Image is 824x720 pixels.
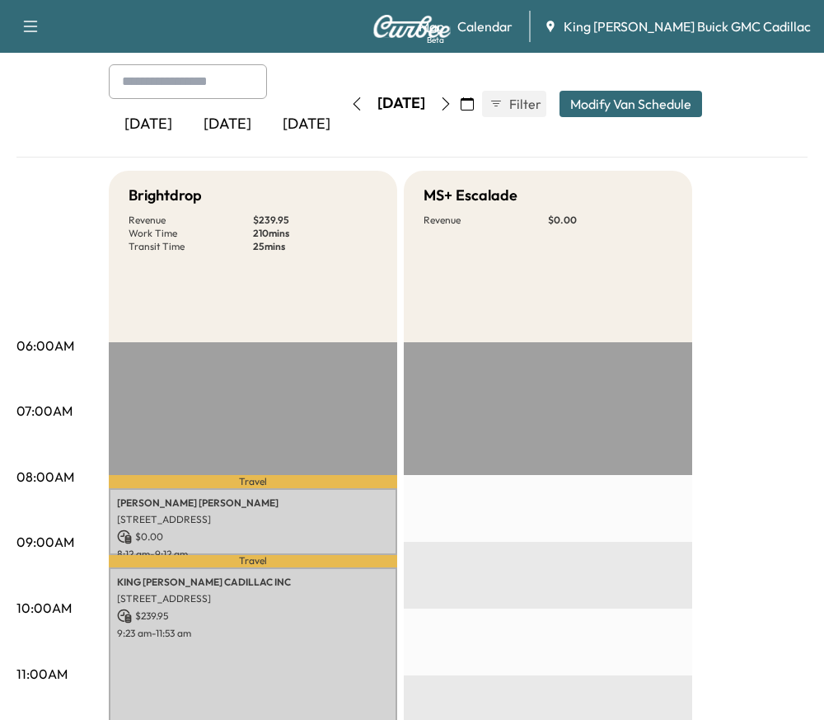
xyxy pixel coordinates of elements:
[16,532,74,552] p: 09:00AM
[372,15,452,38] img: Curbee Logo
[16,598,72,618] p: 10:00AM
[377,93,425,114] div: [DATE]
[16,336,74,355] p: 06:00AM
[117,592,389,605] p: [STREET_ADDRESS]
[559,91,702,117] button: Modify Van Schedule
[117,496,389,510] p: [PERSON_NAME] [PERSON_NAME]
[117,576,389,589] p: KING [PERSON_NAME] CADILLAC INC
[129,184,202,207] h5: Brightdrop
[109,555,397,567] p: Travel
[253,227,377,240] p: 210 mins
[482,91,546,117] button: Filter
[129,227,253,240] p: Work Time
[117,529,389,544] p: $ 0.00
[548,214,672,227] p: $ 0.00
[16,467,74,487] p: 08:00AM
[188,106,267,144] div: [DATE]
[109,475,397,488] p: Travel
[564,16,811,36] span: King [PERSON_NAME] Buick GMC Cadillac
[427,34,444,46] div: Beta
[129,240,253,253] p: Transit Time
[16,664,68,684] p: 11:00AM
[424,214,548,227] p: Revenue
[419,16,444,36] a: MapBeta
[109,106,188,144] div: [DATE]
[253,214,377,227] p: $ 239.95
[117,609,389,624] p: $ 239.95
[16,401,73,421] p: 07:00AM
[457,16,513,36] a: Calendar
[117,548,389,561] p: 8:12 am - 9:12 am
[267,106,346,144] div: [DATE]
[117,513,389,526] p: [STREET_ADDRESS]
[424,184,517,207] h5: MS+ Escalade
[253,240,377,253] p: 25 mins
[129,214,253,227] p: Revenue
[509,94,539,114] span: Filter
[117,627,389,640] p: 9:23 am - 11:53 am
